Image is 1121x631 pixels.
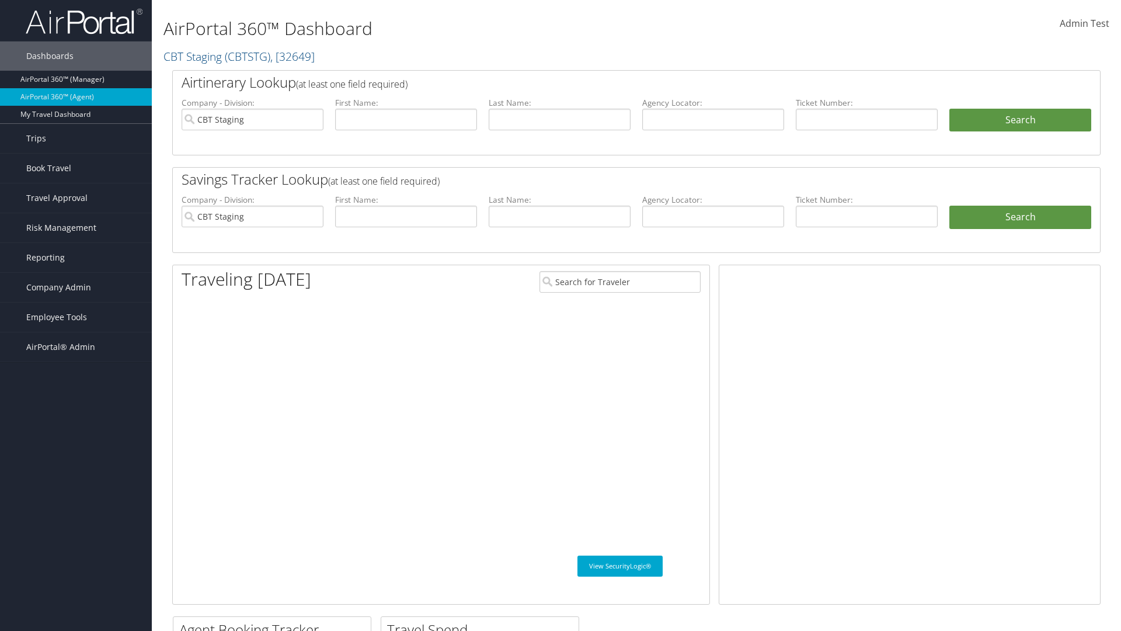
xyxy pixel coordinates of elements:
[796,97,938,109] label: Ticket Number:
[26,243,65,272] span: Reporting
[163,16,794,41] h1: AirPortal 360™ Dashboard
[182,72,1014,92] h2: Airtinerary Lookup
[1060,17,1109,30] span: Admin Test
[577,556,663,577] a: View SecurityLogic®
[642,97,784,109] label: Agency Locator:
[26,303,87,332] span: Employee Tools
[335,194,477,206] label: First Name:
[949,109,1091,132] button: Search
[182,97,323,109] label: Company - Division:
[163,48,315,64] a: CBT Staging
[182,206,323,227] input: search accounts
[1060,6,1109,42] a: Admin Test
[26,41,74,71] span: Dashboards
[328,175,440,188] span: (at least one field required)
[335,97,477,109] label: First Name:
[182,194,323,206] label: Company - Division:
[642,194,784,206] label: Agency Locator:
[296,78,408,91] span: (at least one field required)
[26,124,46,153] span: Trips
[539,271,701,293] input: Search for Traveler
[26,154,71,183] span: Book Travel
[225,48,270,64] span: ( CBTSTG )
[26,183,88,213] span: Travel Approval
[949,206,1091,229] a: Search
[26,213,96,242] span: Risk Management
[182,267,311,292] h1: Traveling [DATE]
[26,8,142,35] img: airportal-logo.png
[182,169,1014,189] h2: Savings Tracker Lookup
[26,332,95,362] span: AirPortal® Admin
[796,194,938,206] label: Ticket Number:
[26,273,91,302] span: Company Admin
[489,97,631,109] label: Last Name:
[270,48,315,64] span: , [ 32649 ]
[489,194,631,206] label: Last Name:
